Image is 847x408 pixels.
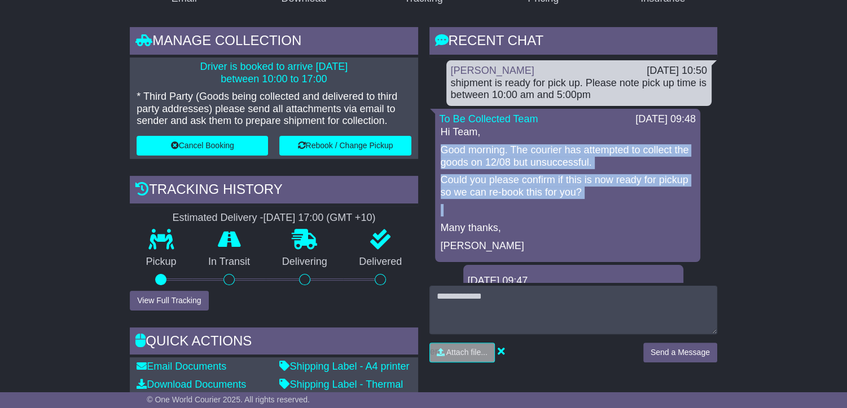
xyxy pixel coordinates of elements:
p: Delivering [266,256,343,268]
p: * Third Party (Goods being collected and delivered to third party addresses) please send all atta... [137,91,411,127]
div: [DATE] 09:48 [635,113,696,126]
div: Manage collection [130,27,418,57]
p: Good morning. The courier has attempted to collect the goods on 12/08 but unsuccessful. [441,144,695,168]
div: RECENT CHAT [429,27,717,57]
p: Driver is booked to arrive [DATE] between 10:00 to 17:00 [137,61,411,85]
p: Many thanks, [441,222,695,234]
div: Tracking history [130,176,418,206]
div: Estimated Delivery - [130,212,418,224]
button: Send a Message [643,343,717,362]
a: [PERSON_NAME] [451,65,534,76]
div: Quick Actions [130,327,418,358]
p: [PERSON_NAME] [441,240,695,252]
a: Download Documents [137,379,246,390]
button: Cancel Booking [137,136,268,156]
button: Rebook / Change Pickup [279,136,411,156]
a: Email Documents [137,361,226,372]
p: In Transit [192,256,266,268]
div: [DATE] 10:50 [647,65,707,77]
div: shipment is ready for pick up. Please note pick up time is between 10:00 am and 5:00pm [451,77,707,101]
p: Hi Team, [441,126,695,139]
a: Shipping Label - A4 printer [279,361,409,372]
p: Pickup [130,256,192,268]
span: © One World Courier 2025. All rights reserved. [147,395,310,404]
a: Shipping Label - Thermal printer [279,379,403,402]
button: View Full Tracking [130,291,208,311]
div: [DATE] 09:47 [468,275,679,287]
p: Could you please confirm if this is now ready for pickup so we can re-book this for you? [441,174,695,198]
p: Delivered [343,256,418,268]
a: To Be Collected Team [440,113,538,125]
div: [DATE] 17:00 (GMT +10) [263,212,375,224]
